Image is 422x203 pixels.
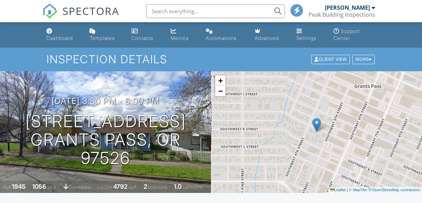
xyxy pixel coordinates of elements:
[369,188,420,192] a: © OpenStreetMap contributors
[129,25,163,45] a: Contacts
[334,28,360,41] div: Support Center
[309,11,375,18] div: Peak Building Inspections
[311,55,350,64] div: Client View
[90,35,115,41] div: Templates
[128,185,137,190] span: sq.ft.
[11,112,200,167] h1: [STREET_ADDRESS] Grants Pass, OR 97526
[47,185,57,190] span: sq. ft.
[44,25,81,45] a: Dashboard
[347,188,348,192] span: |
[215,86,226,96] a: Zoom out
[218,87,223,95] span: −
[32,183,46,190] div: 1056
[148,185,167,190] span: bedrooms
[3,185,11,190] span: Built
[146,4,285,18] input: Search everything...
[174,183,182,190] div: 1.0
[294,25,325,45] a: Settings
[206,35,237,41] div: Automations
[98,185,112,190] span: Lot Size
[311,56,352,62] a: Client View
[47,53,375,65] h1: Inspection Details
[215,75,226,86] a: Zoom in
[47,35,73,41] div: Dashboard
[218,76,223,85] span: +
[42,3,58,19] img: The Best Home Inspection Software - Spectora
[349,188,368,192] a: © MapTiler
[352,55,375,64] div: More
[87,25,123,45] a: Templates
[252,25,288,45] a: Advanced
[255,35,279,41] div: Advanced
[113,183,127,190] div: 4792
[69,185,91,190] span: crawlspace
[168,25,197,45] a: Metrics
[12,183,26,190] div: 1945
[296,35,316,41] div: Settings
[203,25,246,45] a: Automations (Basic)
[144,183,147,190] div: 2
[132,35,153,41] div: Contacts
[62,3,119,18] span: SPECTORA
[331,25,379,45] a: Support Center
[183,185,202,190] span: bathrooms
[42,9,119,24] a: SPECTORA
[325,4,370,11] div: [PERSON_NAME]
[171,35,189,41] div: Metrics
[52,96,159,106] h3: [DATE] 3:30 pm - 6:00 pm
[330,188,346,192] a: Leaflet
[312,118,321,132] img: Marker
